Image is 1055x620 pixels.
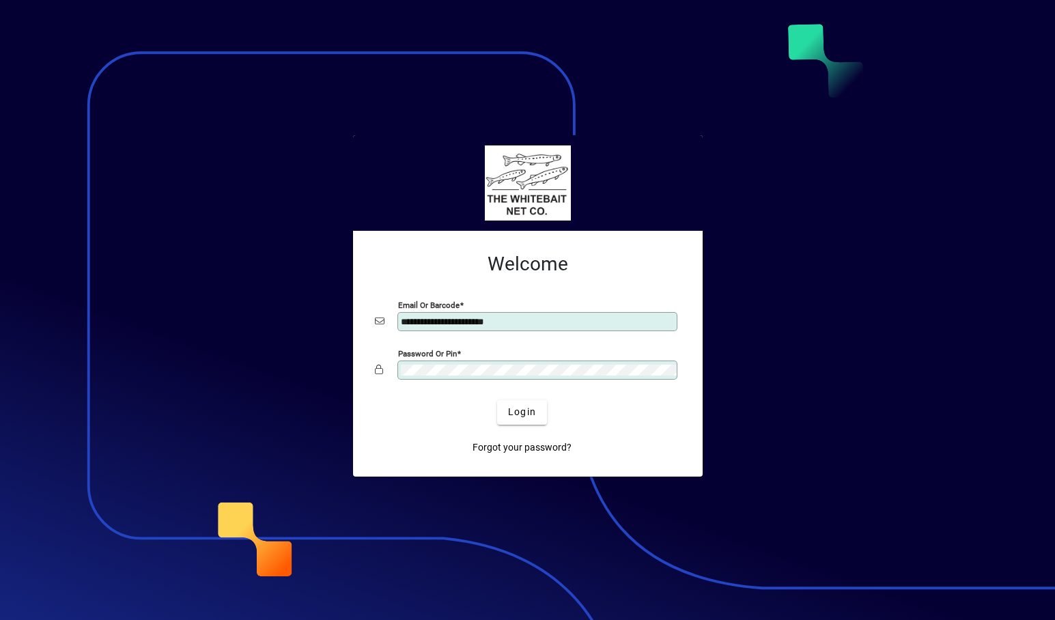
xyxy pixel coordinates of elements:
h2: Welcome [375,253,681,276]
a: Forgot your password? [467,436,577,460]
mat-label: Password or Pin [398,348,457,358]
mat-label: Email or Barcode [398,300,460,309]
button: Login [497,400,547,425]
span: Login [508,405,536,419]
span: Forgot your password? [473,440,572,455]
